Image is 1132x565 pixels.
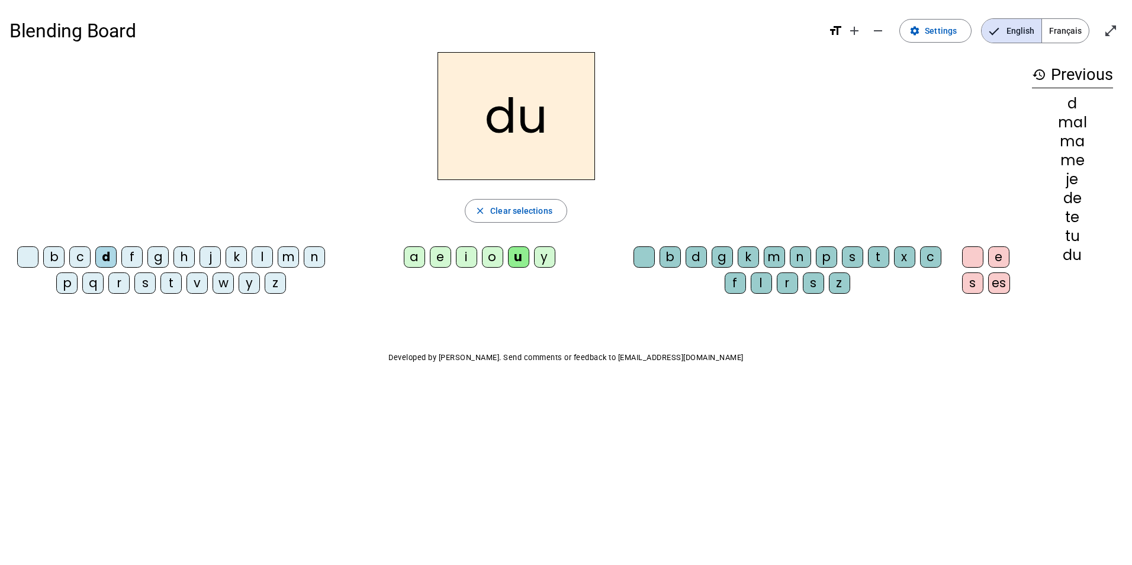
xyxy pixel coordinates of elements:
div: w [213,272,234,294]
div: tu [1032,229,1113,243]
div: n [304,246,325,268]
div: m [764,246,785,268]
div: mal [1032,115,1113,130]
div: es [988,272,1010,294]
span: Clear selections [490,204,552,218]
div: t [160,272,182,294]
div: d [1032,97,1113,111]
span: Settings [925,24,957,38]
div: d [686,246,707,268]
div: te [1032,210,1113,224]
div: m [278,246,299,268]
div: a [404,246,425,268]
div: c [920,246,941,268]
div: me [1032,153,1113,168]
mat-icon: add [847,24,861,38]
div: j [200,246,221,268]
div: s [842,246,863,268]
button: Clear selections [465,199,567,223]
div: y [534,246,555,268]
div: h [173,246,195,268]
div: v [186,272,208,294]
h3: Previous [1032,62,1113,88]
div: je [1032,172,1113,187]
div: r [777,272,798,294]
div: f [725,272,746,294]
div: f [121,246,143,268]
div: s [134,272,156,294]
button: Enter full screen [1099,19,1123,43]
div: z [265,272,286,294]
div: ma [1032,134,1113,149]
div: o [482,246,503,268]
div: z [829,272,850,294]
div: l [751,272,772,294]
div: du [1032,248,1113,262]
button: Decrease font size [866,19,890,43]
mat-icon: open_in_full [1104,24,1118,38]
div: de [1032,191,1113,206]
div: s [962,272,983,294]
div: k [226,246,247,268]
div: d [95,246,117,268]
mat-icon: remove [871,24,885,38]
mat-icon: settings [909,25,920,36]
mat-icon: format_size [828,24,842,38]
div: r [108,272,130,294]
div: b [660,246,681,268]
div: i [456,246,477,268]
div: k [738,246,759,268]
div: p [816,246,837,268]
div: e [430,246,451,268]
h2: du [438,52,595,180]
button: Increase font size [842,19,866,43]
div: g [147,246,169,268]
div: y [239,272,260,294]
div: s [803,272,824,294]
div: n [790,246,811,268]
mat-button-toggle-group: Language selection [981,18,1089,43]
div: c [69,246,91,268]
button: Settings [899,19,972,43]
p: Developed by [PERSON_NAME]. Send comments or feedback to [EMAIL_ADDRESS][DOMAIN_NAME] [9,351,1123,365]
div: p [56,272,78,294]
div: q [82,272,104,294]
div: u [508,246,529,268]
h1: Blending Board [9,12,819,50]
div: e [988,246,1009,268]
div: t [868,246,889,268]
span: English [982,19,1041,43]
mat-icon: history [1032,68,1046,82]
span: Français [1042,19,1089,43]
div: b [43,246,65,268]
div: g [712,246,733,268]
div: x [894,246,915,268]
div: l [252,246,273,268]
mat-icon: close [475,206,485,216]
